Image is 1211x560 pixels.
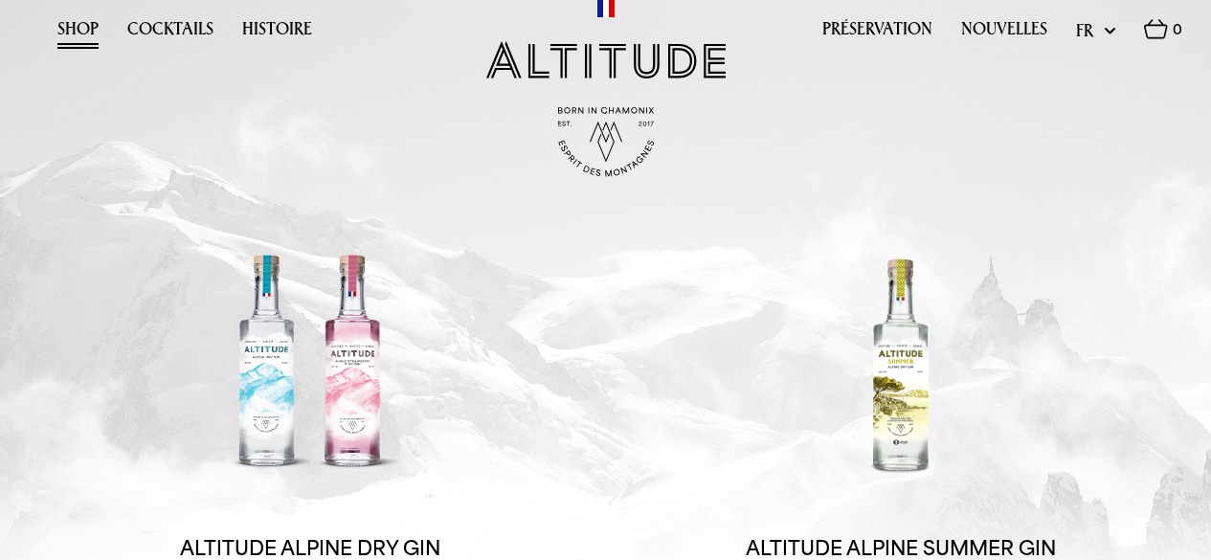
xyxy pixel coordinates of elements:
[486,41,726,78] img: Altitude Gin
[558,107,654,177] img: Born in Chamonix - Est. 2017 - Espirit des Montagnes
[822,19,932,49] a: Préservation
[961,19,1047,49] a: Nouvelles
[1144,19,1168,39] img: Basket
[127,19,213,49] a: Cocktails
[1144,19,1182,50] a: 0
[242,19,312,49] a: Histoire
[57,19,99,49] a: Shop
